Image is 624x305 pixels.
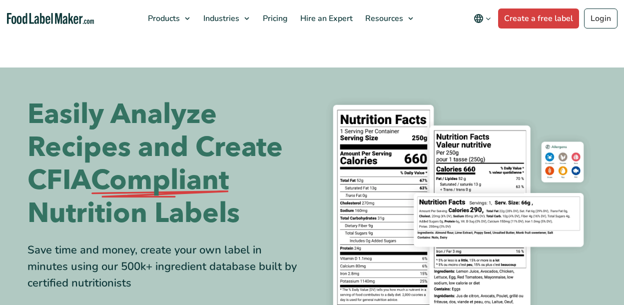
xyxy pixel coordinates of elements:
[7,13,94,24] a: Food Label Maker homepage
[27,98,305,230] h1: Easily Analyze Recipes and Create CFIA Nutrition Labels
[584,8,618,28] a: Login
[498,8,579,28] a: Create a free label
[145,13,181,24] span: Products
[91,164,229,197] span: Compliant
[467,8,498,28] button: Change language
[297,13,354,24] span: Hire an Expert
[27,242,305,291] div: Save time and money, create your own label in minutes using our 500k+ ingredient database built b...
[362,13,404,24] span: Resources
[260,13,289,24] span: Pricing
[200,13,240,24] span: Industries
